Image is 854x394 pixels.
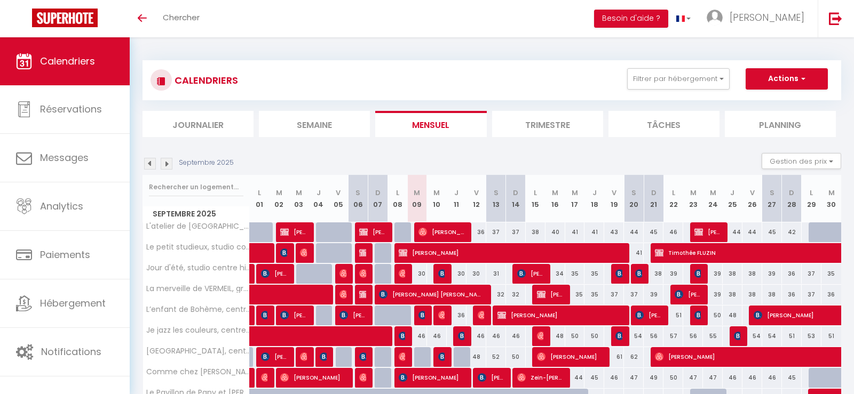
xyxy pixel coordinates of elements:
div: 31 [486,264,506,284]
span: [PERSON_NAME] [694,305,701,325]
span: [PERSON_NAME] 2 [280,222,306,242]
div: 39 [663,264,683,284]
th: 04 [309,175,328,222]
div: 62 [624,347,644,367]
div: 37 [802,285,821,304]
abbr: L [810,188,813,198]
li: Trimestre [492,111,603,137]
span: Hébergement [40,296,106,310]
div: 54 [762,326,782,346]
div: 32 [486,285,506,304]
abbr: V [474,188,479,198]
span: L'atelier de [GEOGRAPHIC_DATA], petit studio 1 km centre [145,222,251,230]
span: Je jazz les couleurs, centre historique ALBI [145,326,251,334]
div: 44 [565,368,585,388]
th: 21 [644,175,663,222]
div: 42 [782,222,802,242]
span: Analytics [40,199,83,213]
div: 46 [466,326,486,346]
div: 35 [821,264,841,284]
th: 14 [506,175,526,222]
span: [PERSON_NAME] [517,263,543,284]
th: 25 [723,175,742,222]
span: [PERSON_NAME] [730,11,804,24]
th: 24 [703,175,723,222]
span: [PERSON_NAME] [359,222,385,242]
abbr: D [375,188,381,198]
abbr: M [276,188,282,198]
span: Messages [40,151,89,164]
abbr: D [513,188,518,198]
abbr: L [396,188,399,198]
li: Planning [725,111,836,137]
span: [PERSON_NAME] [478,367,504,388]
button: Filtrer par hébergement [627,68,730,90]
div: 38 [742,264,762,284]
div: 30 [447,264,466,284]
div: 32 [506,285,526,304]
span: [PERSON_NAME] [399,263,405,284]
th: 15 [526,175,545,222]
span: [PERSON_NAME] [418,305,425,325]
div: 44 [723,222,742,242]
span: Tiphaine Montcriol [300,347,306,367]
span: [PERSON_NAME] [300,243,306,263]
img: logout [829,12,842,25]
div: 36 [447,305,466,325]
div: 37 [624,285,644,304]
abbr: D [789,188,794,198]
div: 37 [604,285,624,304]
span: [PERSON_NAME] [399,326,405,346]
button: Actions [746,68,828,90]
span: Notifications [41,345,101,358]
abbr: S [631,188,636,198]
div: 46 [762,368,782,388]
li: Semaine [259,111,370,137]
th: 27 [762,175,782,222]
div: 39 [703,285,723,304]
div: 49 [644,368,663,388]
span: [PERSON_NAME] [478,305,484,325]
span: Calendriers [40,54,95,68]
abbr: V [336,188,341,198]
div: 48 [466,347,486,367]
div: 56 [644,326,663,346]
abbr: M [414,188,420,198]
span: [PERSON_NAME] [339,284,346,304]
p: Septembre 2025 [179,158,234,168]
div: 41 [584,222,604,242]
div: 47 [683,368,703,388]
abbr: J [592,188,597,198]
input: Rechercher un logement... [149,178,243,197]
div: 34 [545,264,565,284]
div: 46 [506,326,526,346]
span: [PERSON_NAME] [280,367,346,388]
th: 07 [368,175,388,222]
abbr: M [433,188,440,198]
li: Journalier [143,111,254,137]
span: [PERSON_NAME] [615,326,622,346]
div: 37 [486,222,506,242]
span: [PERSON_NAME] [399,347,405,367]
div: 47 [703,368,723,388]
span: Septembre 2025 [143,206,249,222]
th: 23 [683,175,703,222]
div: 38 [526,222,545,242]
button: Gestion des prix [762,153,841,169]
div: 55 [703,326,723,346]
div: 43 [604,222,624,242]
th: 03 [289,175,309,222]
span: [PERSON_NAME] Forward [615,263,622,284]
span: Jour d'été, studio centre historique [GEOGRAPHIC_DATA] [145,264,251,272]
div: 36 [782,285,802,304]
div: 37 [802,264,821,284]
th: 18 [584,175,604,222]
span: Paiements [40,248,90,261]
span: [PERSON_NAME] [261,263,287,284]
span: [PERSON_NAME] Thio [675,284,701,304]
span: [PERSON_NAME] [261,347,287,367]
div: 45 [584,368,604,388]
span: [DEMOGRAPHIC_DATA][PERSON_NAME] [694,263,701,284]
img: Super Booking [32,9,98,27]
div: 30 [466,264,486,284]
